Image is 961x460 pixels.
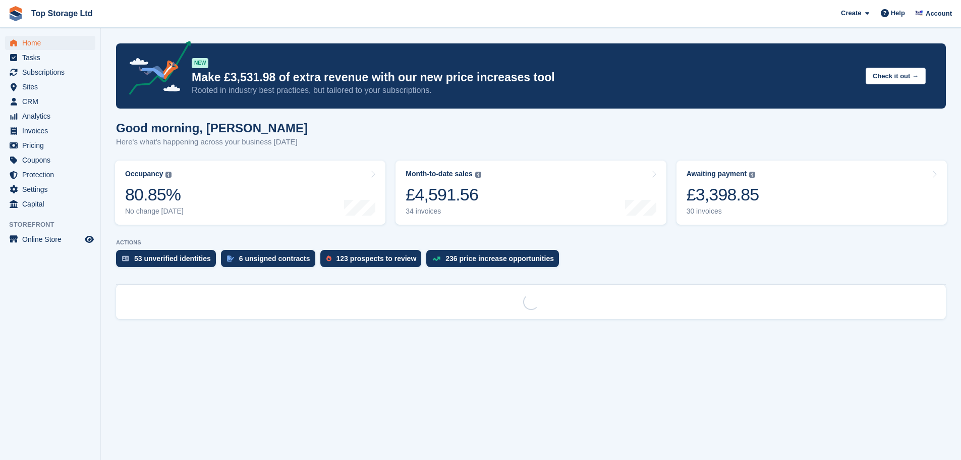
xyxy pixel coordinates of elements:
[687,184,759,205] div: £3,398.85
[5,124,95,138] a: menu
[5,168,95,182] a: menu
[22,124,83,138] span: Invoices
[5,182,95,196] a: menu
[432,257,440,261] img: price_increase_opportunities-93ffe204e8149a01c8c9dc8f82e8f89637d9d84a8eef4429ea346261dce0b2c0.svg
[426,250,564,272] a: 236 price increase opportunities
[320,250,427,272] a: 123 prospects to review
[116,239,946,246] p: ACTIONS
[22,168,83,182] span: Protection
[121,41,191,98] img: price-adjustments-announcement-icon-8257ccfd72463d97f412b2fc003d46551f7dbcb40ab6d574587a9cd5c0d94...
[676,161,947,225] a: Awaiting payment £3,398.85 30 invoices
[27,5,96,22] a: Top Storage Ltd
[116,121,308,135] h1: Good morning, [PERSON_NAME]
[22,109,83,123] span: Analytics
[395,161,666,225] a: Month-to-date sales £4,591.56 34 invoices
[5,65,95,79] a: menu
[5,109,95,123] a: menu
[687,207,759,216] div: 30 invoices
[406,184,481,205] div: £4,591.56
[406,207,481,216] div: 34 invoices
[326,255,331,262] img: prospect-51fa495bee0391a8d652442698ab0144808aea92771e9ea1ae160a38d050c398.svg
[5,36,95,50] a: menu
[5,94,95,109] a: menu
[192,85,858,96] p: Rooted in industry best practices, but tailored to your subscriptions.
[165,172,172,178] img: icon-info-grey-7440780725fd019a000dd9b08b2336e03edf1995a4989e88bcd33f0948082b44.svg
[914,8,924,18] img: Sam Topham
[336,254,417,263] div: 123 prospects to review
[406,170,472,178] div: Month-to-date sales
[116,136,308,148] p: Here's what's happening across your business [DATE]
[891,8,905,18] span: Help
[926,9,952,19] span: Account
[749,172,755,178] img: icon-info-grey-7440780725fd019a000dd9b08b2336e03edf1995a4989e88bcd33f0948082b44.svg
[221,250,320,272] a: 6 unsigned contracts
[115,161,385,225] a: Occupancy 80.85% No change [DATE]
[475,172,481,178] img: icon-info-grey-7440780725fd019a000dd9b08b2336e03edf1995a4989e88bcd33f0948082b44.svg
[5,153,95,167] a: menu
[5,232,95,246] a: menu
[125,170,163,178] div: Occupancy
[9,220,100,230] span: Storefront
[841,8,861,18] span: Create
[22,80,83,94] span: Sites
[866,68,926,84] button: Check it out →
[192,58,208,68] div: NEW
[239,254,310,263] div: 6 unsigned contracts
[125,184,184,205] div: 80.85%
[5,80,95,94] a: menu
[125,207,184,216] div: No change [DATE]
[22,197,83,211] span: Capital
[22,138,83,152] span: Pricing
[5,197,95,211] a: menu
[22,153,83,167] span: Coupons
[116,250,221,272] a: 53 unverified identities
[5,50,95,65] a: menu
[83,233,95,245] a: Preview store
[227,255,234,262] img: contract_signature_icon-13c848040528278c33f63329250d36e43548de30e8caae1d1a13099fd9432cc5.svg
[8,6,23,21] img: stora-icon-8386f47178a22dfd0bd8f6a31ec36ba5ce8667c1dd55bd0f319d3a0aa187defe.svg
[192,70,858,85] p: Make £3,531.98 of extra revenue with our new price increases tool
[134,254,211,263] div: 53 unverified identities
[5,138,95,152] a: menu
[22,50,83,65] span: Tasks
[122,255,129,262] img: verify_identity-adf6edd0f0f0b5bbfe63781bf79b02c33cf7c696d77639b501bdc392416b5a36.svg
[22,182,83,196] span: Settings
[687,170,747,178] div: Awaiting payment
[22,94,83,109] span: CRM
[22,232,83,246] span: Online Store
[445,254,554,263] div: 236 price increase opportunities
[22,65,83,79] span: Subscriptions
[22,36,83,50] span: Home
